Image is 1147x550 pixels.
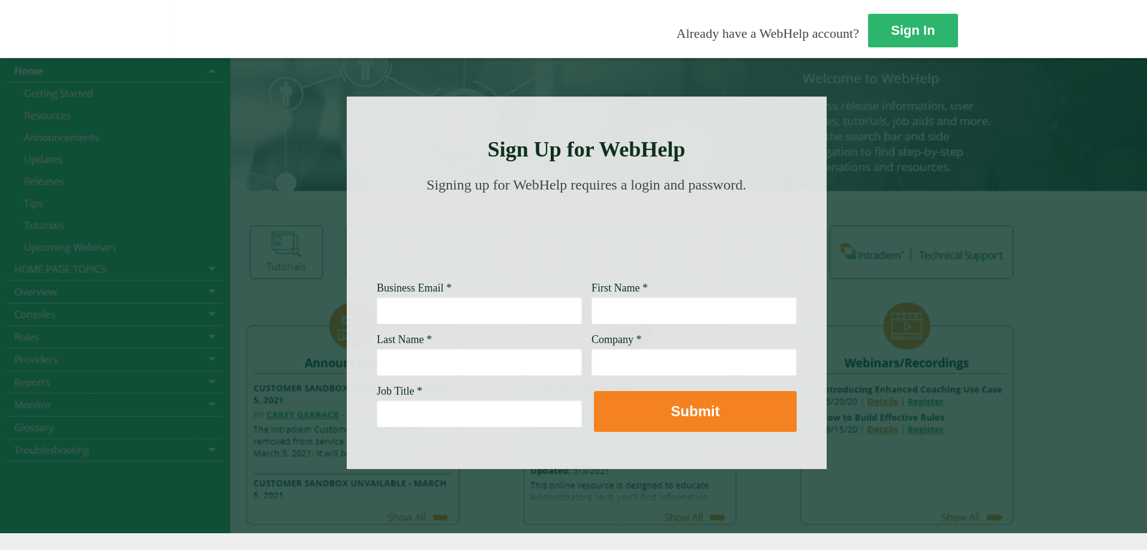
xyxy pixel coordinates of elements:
img: Need Credentials? Sign up below. Have Credentials? Use the sign-in button. [384,205,789,265]
span: Job Title * [377,385,422,397]
span: Company * [591,333,642,345]
strong: Sign Up for WebHelp [488,137,686,161]
span: Signing up for WebHelp requires a login and password. [427,177,746,193]
span: Already have a WebHelp account? [677,26,859,41]
span: Business Email * [377,282,452,294]
button: Submit [594,391,797,432]
strong: Submit [671,403,719,419]
span: First Name * [591,282,648,294]
a: Sign In [868,14,958,47]
span: Last Name * [377,333,432,345]
strong: Sign In [891,23,935,38]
